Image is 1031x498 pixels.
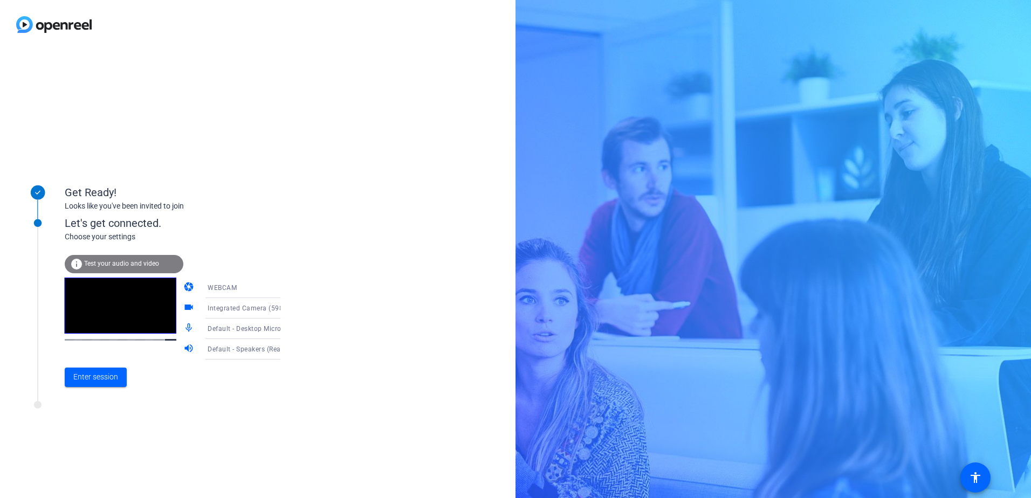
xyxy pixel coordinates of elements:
mat-icon: accessibility [969,471,982,484]
mat-icon: camera [183,281,196,294]
mat-icon: volume_up [183,343,196,356]
div: Get Ready! [65,184,280,200]
mat-icon: info [70,258,83,271]
mat-icon: mic_none [183,322,196,335]
div: Let's get connected. [65,215,303,231]
span: Integrated Camera (5986:116d) [208,303,308,312]
div: Looks like you've been invited to join [65,200,280,212]
div: Choose your settings [65,231,303,243]
mat-icon: videocam [183,302,196,315]
span: Test your audio and video [84,260,159,267]
button: Enter session [65,368,127,387]
span: WEBCAM [208,284,237,292]
span: Enter session [73,371,118,383]
span: Default - Desktop Microphone (RØDE NT-USB Mini) (19f7:0015) [208,324,405,333]
span: Default - Speakers (Realtek(R) Audio) [208,344,324,353]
